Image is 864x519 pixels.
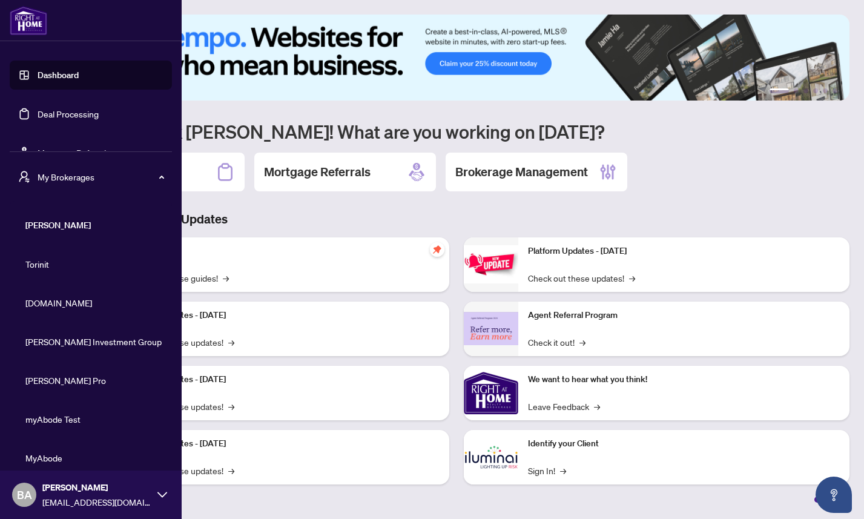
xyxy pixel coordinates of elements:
[528,400,600,413] a: Leave Feedback→
[42,481,151,494] span: [PERSON_NAME]
[794,88,799,93] button: 2
[127,373,440,386] p: Platform Updates - [DATE]
[42,495,151,509] span: [EMAIL_ADDRESS][DOMAIN_NAME]
[770,88,789,93] button: 1
[25,335,163,348] span: [PERSON_NAME] Investment Group
[455,164,588,180] h2: Brokerage Management
[38,70,79,81] a: Dashboard
[17,486,32,503] span: BA
[464,312,518,345] img: Agent Referral Program
[25,374,163,387] span: [PERSON_NAME] Pro
[833,88,837,93] button: 6
[228,400,234,413] span: →
[528,464,566,477] a: Sign In!→
[127,309,440,322] p: Platform Updates - [DATE]
[63,15,849,101] img: Slide 0
[25,412,163,426] span: myAbode Test
[430,242,444,257] span: pushpin
[127,245,440,258] p: Self-Help
[223,271,229,285] span: →
[803,88,808,93] button: 3
[25,296,163,309] span: [DOMAIN_NAME]
[528,245,840,258] p: Platform Updates - [DATE]
[228,336,234,349] span: →
[816,477,852,513] button: Open asap
[528,271,635,285] a: Check out these updates!→
[813,88,818,93] button: 4
[25,257,163,271] span: Torinit
[528,336,585,349] a: Check it out!→
[63,120,849,143] h1: Welcome back [PERSON_NAME]! What are you working on [DATE]?
[629,271,635,285] span: →
[823,88,828,93] button: 5
[528,309,840,322] p: Agent Referral Program
[10,6,47,35] img: logo
[264,164,371,180] h2: Mortgage Referrals
[528,373,840,386] p: We want to hear what you think!
[38,170,163,183] span: My Brokerages
[528,437,840,451] p: Identify your Client
[464,366,518,420] img: We want to hear what you think!
[579,336,585,349] span: →
[63,211,849,228] h3: Brokerage & Industry Updates
[25,451,163,464] span: MyAbode
[38,147,110,158] a: Mortgage Referrals
[228,464,234,477] span: →
[38,108,99,119] a: Deal Processing
[464,430,518,484] img: Identify your Client
[127,437,440,451] p: Platform Updates - [DATE]
[560,464,566,477] span: →
[594,400,600,413] span: →
[25,219,163,232] span: [PERSON_NAME]
[464,245,518,283] img: Platform Updates - June 23, 2025
[18,171,30,183] span: user-switch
